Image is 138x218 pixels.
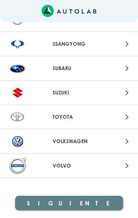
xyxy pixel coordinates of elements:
p: TOYOTA [53,113,85,121]
a: Link al sitio de autolab [42,7,96,14]
img: SSANGYONG [9,36,26,52]
img: SUZUKI [9,84,26,101]
img: VOLKSWAGEN [9,133,26,149]
p: SUBARU [53,65,85,72]
p: SUZUKI [53,89,85,97]
p: VOLKSWAGEN [53,138,85,145]
img: VOLVO [9,158,26,174]
button: SIGUIENTE [15,196,123,210]
img: TOYOTA [9,109,26,125]
p: SSANGYONG [53,40,85,48]
p: VOLVO [53,162,85,170]
img: SUBARU [9,60,26,76]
